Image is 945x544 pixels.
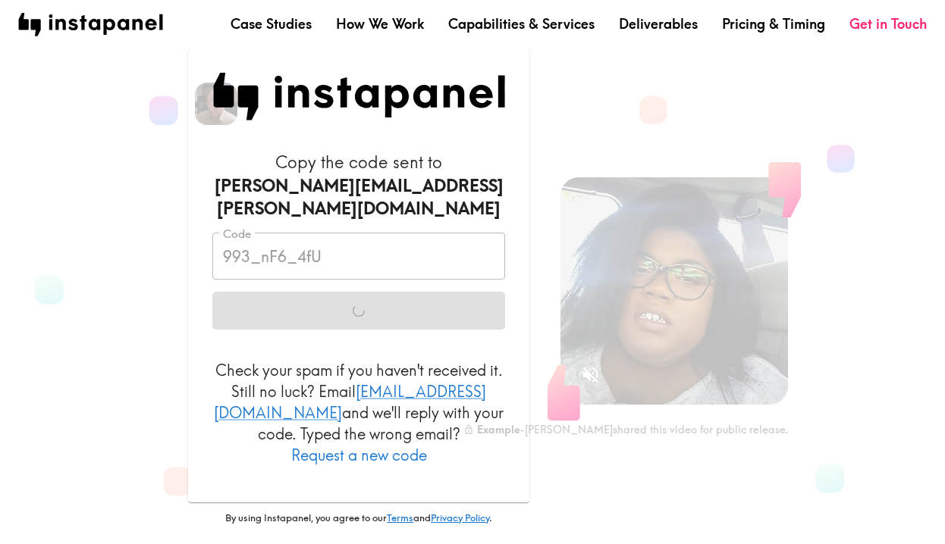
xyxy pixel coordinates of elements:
[431,511,489,524] a: Privacy Policy
[849,14,927,33] a: Get in Touch
[619,14,698,33] a: Deliverables
[722,14,825,33] a: Pricing & Timing
[214,382,486,422] a: [EMAIL_ADDRESS][DOMAIN_NAME]
[387,511,413,524] a: Terms
[463,423,788,436] div: - [PERSON_NAME] shared this video for public release.
[188,511,529,525] p: By using Instapanel, you agree to our and .
[477,423,520,436] b: Example
[212,233,505,280] input: xxx_xxx_xxx
[291,445,427,466] button: Request a new code
[212,174,505,221] div: [PERSON_NAME][EMAIL_ADDRESS][PERSON_NAME][DOMAIN_NAME]
[223,226,251,242] label: Code
[212,151,505,220] h6: Copy the code sent to
[195,83,237,125] img: Robert
[212,360,505,466] p: Check your spam if you haven't received it. Still no luck? Email and we'll reply with your code. ...
[336,14,424,33] a: How We Work
[212,73,505,120] img: Instapanel
[448,14,595,33] a: Capabilities & Services
[18,13,163,36] img: instapanel
[574,358,607,391] button: Sound is off
[231,14,312,33] a: Case Studies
